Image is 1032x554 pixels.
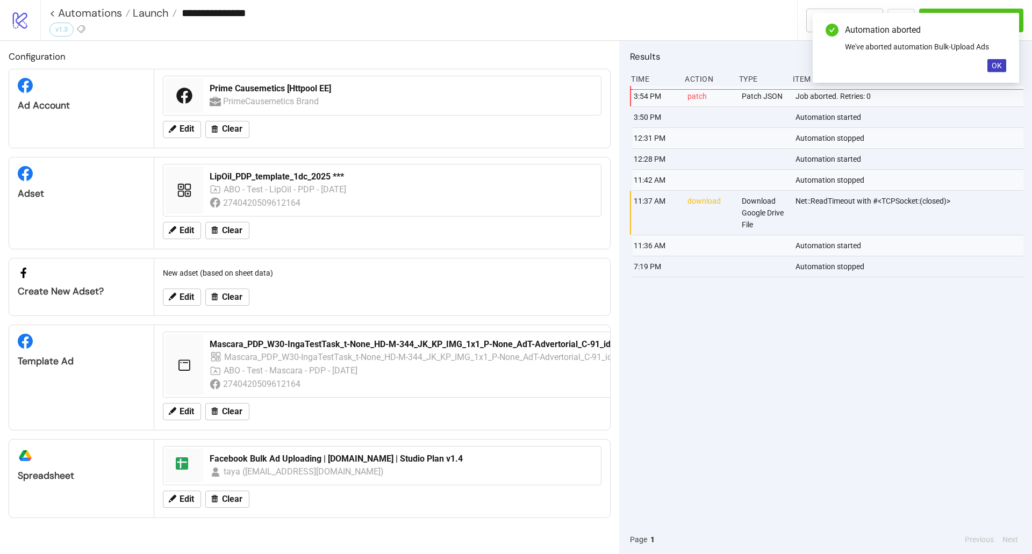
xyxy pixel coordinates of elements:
div: Automation stopped [794,256,1026,277]
div: Time [630,69,676,89]
button: Clear [205,403,249,420]
a: < Automations [49,8,130,18]
span: Edit [180,494,194,504]
div: download [686,191,733,235]
div: ABO - Test - Mascara - PDP - [DATE] [224,364,359,377]
span: Edit [180,407,194,416]
a: Launch [130,8,177,18]
div: 12:28 PM [633,149,679,169]
div: v1.3 [49,23,74,37]
div: 11:42 AM [633,170,679,190]
div: PrimeCausemetics Brand [223,95,320,108]
div: 2740420509612164 [223,196,302,210]
span: OK [992,61,1002,70]
div: Automation aborted [845,24,1006,37]
div: 12:31 PM [633,128,679,148]
div: 7:19 PM [633,256,679,277]
button: Next [999,534,1021,545]
div: 3:50 PM [633,107,679,127]
div: Spreadsheet [18,470,145,482]
div: Prime Causemetics [Httpool EE] [210,83,594,95]
div: Adset [18,188,145,200]
div: 11:37 AM [633,191,679,235]
button: Edit [163,403,201,420]
span: Clear [222,292,242,302]
button: Clear [205,491,249,508]
span: Edit [180,124,194,134]
div: LipOil_PDP_template_1dc_2025 *** [210,171,594,183]
div: Template Ad [18,355,145,368]
span: Edit [180,292,194,302]
div: 3:54 PM [633,86,679,106]
div: Facebook Bulk Ad Uploading | [DOMAIN_NAME] | Studio Plan v1.4 [210,453,594,465]
div: taya ([EMAIL_ADDRESS][DOMAIN_NAME]) [224,465,385,478]
span: Clear [222,494,242,504]
div: ABO - Test - LipOil - PDP - [DATE] [224,183,347,196]
div: Mascara_PDP_W30-IngaTestTask_t-None_HD-M-344_JK_KP_IMG_1x1_P-None_AdT-Advertorial_C-91_idea-og_V5... [210,339,699,350]
h2: Results [630,49,1023,63]
div: 2740420509612164 [223,377,302,391]
div: Action [684,69,730,89]
button: Run Automation [919,9,1023,32]
div: Patch JSON [741,86,787,106]
div: Item [792,69,1023,89]
button: 1 [647,534,658,545]
span: Edit [180,226,194,235]
button: Clear [205,289,249,306]
div: Automation started [794,149,1026,169]
div: patch [686,86,733,106]
div: 11:36 AM [633,235,679,256]
div: Automation stopped [794,170,1026,190]
span: Clear [222,226,242,235]
div: Download Google Drive File [741,191,787,235]
div: Job aborted. Retries: 0 [794,86,1026,106]
button: Edit [163,222,201,239]
div: Net::ReadTimeout with #<TCPSocket:(closed)> [794,191,1026,235]
span: Clear [222,124,242,134]
button: OK [987,59,1006,72]
span: Launch [130,6,169,20]
div: Automation stopped [794,128,1026,148]
h2: Configuration [9,49,611,63]
div: Ad Account [18,99,145,112]
span: check-circle [826,24,838,37]
span: Clear [222,407,242,416]
div: Type [738,69,784,89]
button: Clear [205,121,249,138]
div: Automation started [794,107,1026,127]
div: Create new adset? [18,285,145,298]
div: Mascara_PDP_W30-IngaTestTask_t-None_HD-M-344_JK_KP_IMG_1x1_P-None_AdT-Advertorial_C-91_idea-og_V5... [224,350,694,364]
button: Previous [962,534,997,545]
button: ... [887,9,915,32]
button: To Builder [806,9,884,32]
div: Automation started [794,235,1026,256]
div: New adset (based on sheet data) [159,263,606,283]
span: Page [630,534,647,545]
button: Edit [163,121,201,138]
div: We've aborted automation Bulk-Upload Ads [845,41,1006,53]
button: Edit [163,289,201,306]
button: Clear [205,222,249,239]
button: Edit [163,491,201,508]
